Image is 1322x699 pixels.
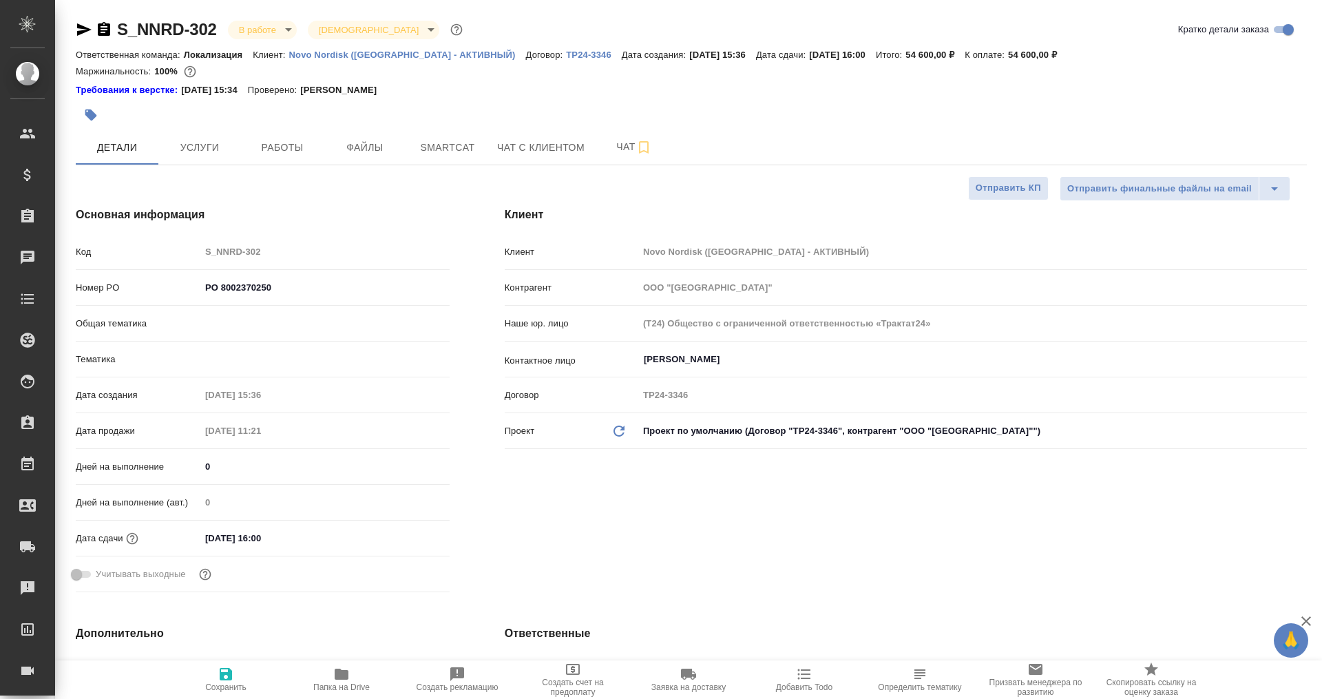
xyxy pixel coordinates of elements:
button: [DEMOGRAPHIC_DATA] [315,24,423,36]
p: Тематика [76,353,200,366]
p: Дата продажи [76,424,200,438]
p: Дата сдачи [76,532,123,545]
button: Добавить менеджера [642,655,675,688]
h4: Основная информация [76,207,450,223]
a: Требования к верстке: [76,83,181,97]
button: Добавить тэг [76,100,106,130]
p: К оплате: [965,50,1008,60]
h4: Дополнительно [76,625,450,642]
span: Файлы [332,139,398,156]
span: Сохранить [205,682,246,692]
button: Добавить Todo [746,660,862,699]
button: 🙏 [1274,623,1308,658]
button: Создать рекламацию [399,660,515,699]
button: Сохранить [168,660,284,699]
p: 54 600,00 ₽ [1008,50,1067,60]
button: В работе [235,24,280,36]
p: [PERSON_NAME] [300,83,387,97]
p: ТР24-3346 [566,50,622,60]
p: Договор: [526,50,567,60]
span: Создать счет на предоплату [523,678,622,697]
p: Контактное лицо [505,354,638,368]
p: Дата сдачи: [756,50,809,60]
input: Пустое поле [638,242,1307,262]
button: Определить тематику [862,660,978,699]
button: Заявка на доставку [631,660,746,699]
button: Если добавить услуги и заполнить их объемом, то дата рассчитается автоматически [123,530,141,547]
span: Детали [84,139,150,156]
button: Призвать менеджера по развитию [978,660,1093,699]
p: Контрагент [505,281,638,295]
div: В работе [308,21,439,39]
span: Создать рекламацию [417,682,499,692]
div: В работе [228,21,297,39]
p: Novo Nordisk ([GEOGRAPHIC_DATA] - АКТИВНЫЙ) [289,50,526,60]
button: Создать счет на предоплату [515,660,631,699]
span: Определить тематику [878,682,961,692]
input: Пустое поле [200,492,450,512]
span: Добавить Todo [776,682,832,692]
span: Скопировать ссылку на оценку заказа [1102,678,1201,697]
span: Работы [249,139,315,156]
a: Novo Nordisk ([GEOGRAPHIC_DATA] - АКТИВНЫЙ) [289,48,526,60]
button: Доп статусы указывают на важность/срочность заказа [448,21,465,39]
span: Кратко детали заказа [1178,23,1269,36]
button: Скопировать ссылку для ЯМессенджера [76,21,92,38]
span: Отправить финальные файлы на email [1067,181,1252,197]
p: Код [76,245,200,259]
p: Договор [505,388,638,402]
span: Чат с клиентом [497,139,585,156]
span: Чат [601,138,667,156]
p: 100% [154,66,181,76]
input: Пустое поле [200,242,450,262]
button: Отправить финальные файлы на email [1060,176,1259,201]
p: Номер PO [76,281,200,295]
input: Пустое поле [638,313,1307,333]
h4: Ответственные [505,625,1307,642]
input: ✎ Введи что-нибудь [200,457,450,477]
span: Заявка на доставку [651,682,726,692]
p: 54 600,00 ₽ [905,50,965,60]
a: S_NNRD-302 [117,20,217,39]
a: ТР24-3346 [566,48,622,60]
span: 🙏 [1279,626,1303,655]
div: ​ [200,312,450,335]
p: Дней на выполнение (авт.) [76,496,200,510]
p: [DATE] 16:00 [809,50,876,60]
span: Призвать менеджера по развитию [986,678,1085,697]
span: Отправить КП [976,180,1041,196]
p: Дата создания: [622,50,689,60]
span: Услуги [167,139,233,156]
p: Итого: [876,50,905,60]
button: Отправить КП [968,176,1049,200]
div: Нажми, чтобы открыть папку с инструкцией [76,83,181,97]
p: [DATE] 15:36 [689,50,756,60]
p: Проверено: [248,83,301,97]
h4: Клиент [505,207,1307,223]
input: Пустое поле [200,421,321,441]
button: Выбери, если сб и вс нужно считать рабочими днями для выполнения заказа. [196,565,214,583]
input: Пустое поле [200,385,321,405]
input: ✎ Введи что-нибудь [200,528,321,548]
div: split button [1060,176,1290,201]
button: Папка на Drive [284,660,399,699]
span: Учитывать выходные [96,567,186,581]
div: ​ [200,348,450,371]
p: Ответственная команда: [76,50,184,60]
p: Проект [505,424,535,438]
button: Скопировать ссылку [96,21,112,38]
span: Папка на Drive [313,682,370,692]
p: Общая тематика [76,317,200,331]
svg: Подписаться [636,139,652,156]
button: Open [1299,358,1302,361]
p: Клиент: [253,50,288,60]
p: Маржинальность: [76,66,154,76]
p: Дата создания [76,388,200,402]
input: Пустое поле [638,385,1307,405]
input: Пустое поле [638,278,1307,298]
p: Клиент [505,245,638,259]
p: Дней на выполнение [76,460,200,474]
button: Скопировать ссылку на оценку заказа [1093,660,1209,699]
p: Локализация [184,50,253,60]
button: 0.00 RUB; [181,63,199,81]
